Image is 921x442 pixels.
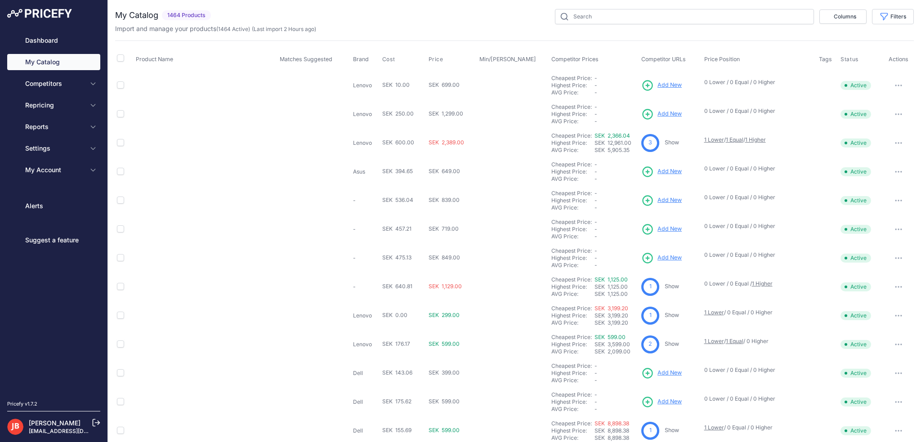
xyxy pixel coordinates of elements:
span: 1 [649,426,652,435]
p: - [353,226,379,233]
span: 2 [648,340,652,348]
span: - [595,362,597,369]
span: SEK 3,599.00 [595,341,630,348]
div: Highest Price: [551,312,595,319]
span: Tags [819,56,832,63]
span: - [595,204,597,211]
p: Dell [353,398,379,406]
span: Add New [657,225,682,233]
a: Alerts [7,198,100,214]
div: Highest Price: [551,427,595,434]
a: Add New [641,396,682,408]
a: Cheapest Price: [551,247,592,254]
button: Settings [7,140,100,156]
span: - [595,219,597,225]
span: SEK 1,129.00 [429,283,462,290]
span: - [595,406,597,412]
span: SEK 599.00 [429,340,460,347]
a: SEK 8,898.38 [595,420,629,427]
div: AVG Price: [551,262,595,269]
span: SEK 3,199.20 [595,312,628,319]
p: Lenovo [353,139,379,147]
span: - [595,377,597,384]
span: SEK 299.00 [429,312,460,318]
p: / 0 Equal / 0 Higher [704,424,810,431]
span: SEK 536.04 [382,196,413,203]
a: Cheapest Price: [551,75,592,81]
img: Pricefy Logo [7,9,72,18]
a: 1 Equal [726,338,743,344]
span: - [595,398,597,405]
span: SEK 394.65 [382,168,413,174]
span: Settings [25,144,84,153]
span: - [595,190,597,196]
p: Dell [353,427,379,434]
span: Add New [657,369,682,377]
a: Cheapest Price: [551,334,592,340]
span: Active [841,282,871,291]
span: (Last import 2 Hours ago) [252,26,316,32]
span: Active [841,426,871,435]
a: Add New [641,367,682,379]
a: Dashboard [7,32,100,49]
div: SEK 3,199.20 [595,319,638,326]
a: Cheapest Price: [551,420,592,427]
span: Add New [657,397,682,406]
a: 1 Equal [726,136,743,143]
span: Repricing [25,101,84,110]
div: SEK 2,099.00 [595,348,638,355]
p: 0 Lower / 0 Equal / 0 Higher [704,366,810,374]
div: AVG Price: [551,175,595,183]
div: AVG Price: [551,147,595,154]
span: Active [841,311,871,320]
div: SEK 1,125.00 [595,290,638,298]
div: Highest Price: [551,111,595,118]
span: Add New [657,196,682,205]
span: - [595,370,597,376]
div: AVG Price: [551,319,595,326]
p: / 0 Equal / 0 Higher [704,309,810,316]
a: SEK 599.00 [595,334,626,340]
span: Competitor Prices [551,56,599,63]
span: 1 [649,282,652,291]
p: 0 Lower / 0 Equal / 0 Higher [704,223,810,230]
button: Filters [872,9,914,24]
span: Competitor URLs [641,56,686,63]
div: AVG Price: [551,290,595,298]
span: Product Name [136,56,173,63]
button: Cost [382,56,397,63]
div: Highest Price: [551,254,595,262]
p: - [353,197,379,204]
div: Highest Price: [551,370,595,377]
p: 0 Lower / 0 Equal / 0 Higher [704,165,810,172]
p: Dell [353,370,379,377]
span: - [595,168,597,175]
span: Active [841,167,871,176]
div: Highest Price: [551,341,595,348]
span: - [595,103,597,110]
div: AVG Price: [551,348,595,355]
span: SEK 649.00 [429,168,460,174]
a: Cheapest Price: [551,362,592,369]
span: Status [841,56,858,63]
span: Matches Suggested [280,56,332,63]
span: SEK 399.00 [429,369,460,376]
a: Show [665,283,679,290]
span: - [595,391,597,398]
p: - [353,254,379,262]
span: - [595,226,597,232]
div: Highest Price: [551,226,595,233]
span: SEK 1,299.00 [429,110,463,117]
span: Active [841,340,871,349]
span: SEK 175.62 [382,398,411,405]
button: Columns [819,9,867,24]
span: - [595,247,597,254]
p: 0 Lower / 0 Equal / 0 Higher [704,107,810,115]
span: - [595,233,597,240]
span: Active [841,138,871,147]
span: SEK 699.00 [429,81,460,88]
p: Lenovo [353,82,379,89]
span: Active [841,397,871,406]
p: / / [704,136,810,143]
button: My Account [7,162,100,178]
